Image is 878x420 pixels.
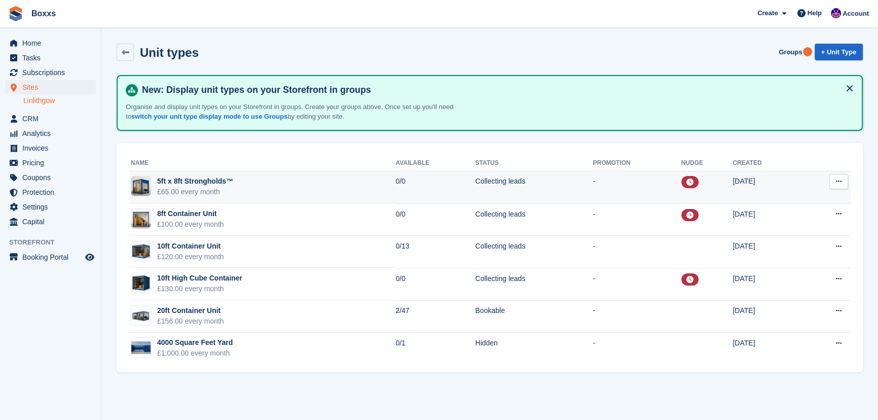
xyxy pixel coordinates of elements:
a: menu [5,80,96,94]
span: Booking Portal [22,250,83,264]
th: Created [733,155,800,171]
div: £130.00 every month [157,284,242,294]
span: Protection [22,185,83,199]
div: 8ft Container Unit [157,208,224,219]
span: Pricing [22,156,83,170]
div: £100.00 every month [157,219,224,230]
td: - [593,268,681,300]
a: menu [5,215,96,229]
a: menu [5,200,96,214]
td: 0/1 [395,333,475,365]
a: menu [5,170,96,185]
td: 0/0 [395,203,475,236]
td: [DATE] [733,268,800,300]
div: £65.00 every month [157,187,233,197]
td: 2/47 [395,300,475,333]
a: + Unit Type [815,44,863,60]
td: - [593,300,681,333]
img: 5%20ft%20drive%20up%20self%20storage%20unit.png [131,177,151,196]
td: Hidden [475,333,593,365]
span: Tasks [22,51,83,65]
a: Groups [775,44,806,60]
th: Available [395,155,475,171]
span: Invoices [22,141,83,155]
span: Account [843,9,869,19]
td: [DATE] [733,300,800,333]
img: Container_Image_3.png [131,241,151,261]
img: Jamie Malcolm [831,8,841,18]
span: Subscriptions [22,65,83,80]
td: Collecting leads [475,268,593,300]
td: - [593,333,681,365]
div: £120.00 every month [157,252,224,262]
a: Preview store [84,251,96,263]
img: 10%20ft%20high%20cube%20container.png [131,273,151,293]
td: 0/0 [395,268,475,300]
img: microyards-self-storage-container-yards.png [131,341,151,355]
td: 0/0 [395,171,475,203]
span: Help [808,8,822,18]
a: switch your unit type display mode to use Groups [131,113,287,120]
a: menu [5,250,96,264]
td: Collecting leads [475,171,593,203]
td: [DATE] [733,203,800,236]
td: Collecting leads [475,203,593,236]
p: Organise and display unit types on your Storefront in groups. Create your groups above. Once set ... [126,102,481,122]
img: house.png [131,309,151,322]
a: Boxxs [27,5,60,22]
a: menu [5,51,96,65]
div: 20ft Container Unit [157,305,224,316]
a: menu [5,65,96,80]
th: Promotion [593,155,681,171]
div: £156.00 every month [157,316,224,327]
div: Tooltip anchor [803,47,812,56]
div: 5ft x 8ft Strongholds™ [157,176,233,187]
a: Linlithgow [23,96,96,106]
td: 0/13 [395,236,475,268]
td: Collecting leads [475,236,593,268]
th: Nudge [681,155,733,171]
span: Settings [22,200,83,214]
a: menu [5,126,96,141]
span: Home [22,36,83,50]
span: Capital [22,215,83,229]
td: [DATE] [733,333,800,365]
th: Name [129,155,395,171]
span: CRM [22,112,83,126]
img: 8%20foot%20container%20unit%20Boxxs%20self%20storage%20Linlithgow.png [131,209,151,228]
span: Analytics [22,126,83,141]
span: Storefront [9,237,101,248]
div: £1,000.00 every month [157,348,233,359]
th: Status [475,155,593,171]
div: 10ft Container Unit [157,241,224,252]
a: menu [5,156,96,170]
td: [DATE] [733,171,800,203]
img: stora-icon-8386f47178a22dfd0bd8f6a31ec36ba5ce8667c1dd55bd0f319d3a0aa187defe.svg [8,6,23,21]
span: Create [757,8,778,18]
td: [DATE] [733,236,800,268]
h2: Unit types [140,46,199,59]
div: 4000 Square Feet Yard [157,337,233,348]
td: - [593,236,681,268]
span: Sites [22,80,83,94]
a: menu [5,36,96,50]
div: 10ft High Cube Container [157,273,242,284]
a: menu [5,185,96,199]
td: - [593,171,681,203]
a: menu [5,141,96,155]
td: Bookable [475,300,593,333]
td: - [593,203,681,236]
span: Coupons [22,170,83,185]
a: menu [5,112,96,126]
h4: New: Display unit types on your Storefront in groups [138,84,854,96]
